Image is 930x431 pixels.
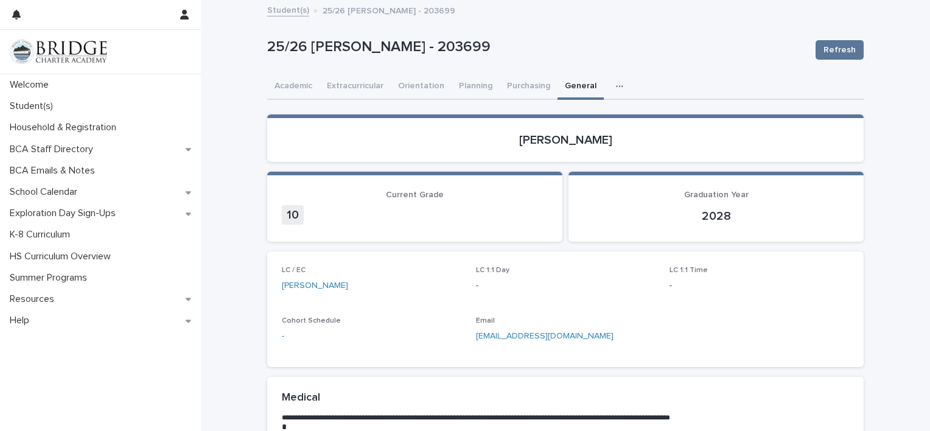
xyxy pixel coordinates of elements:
[500,74,558,100] button: Purchasing
[816,40,864,60] button: Refresh
[5,144,103,155] p: BCA Staff Directory
[323,3,455,16] p: 25/26 [PERSON_NAME] - 203699
[282,279,348,292] a: [PERSON_NAME]
[583,209,849,223] p: 2028
[670,267,708,274] span: LC 1:1 Time
[282,330,284,343] a: -
[267,38,806,56] p: 25/26 [PERSON_NAME] - 203699
[476,279,656,292] p: -
[558,74,604,100] button: General
[5,315,39,326] p: Help
[5,251,121,262] p: HS Curriculum Overview
[282,205,304,225] span: 10
[320,74,391,100] button: Extracurricular
[391,74,452,100] button: Orientation
[5,100,63,112] p: Student(s)
[267,74,320,100] button: Academic
[267,2,309,16] a: Student(s)
[823,44,856,56] span: Refresh
[452,74,500,100] button: Planning
[5,229,80,240] p: K-8 Curriculum
[5,186,87,198] p: School Calendar
[282,391,320,405] h2: Medical
[5,165,105,177] p: BCA Emails & Notes
[282,317,341,324] span: Cohort Schedule
[476,267,509,274] span: LC 1:1 Day
[476,332,614,340] a: [EMAIL_ADDRESS][DOMAIN_NAME]
[476,317,495,324] span: Email
[5,208,125,219] p: Exploration Day Sign-Ups
[5,272,97,284] p: Summer Programs
[5,122,126,133] p: Household & Registration
[282,133,849,147] p: [PERSON_NAME]
[5,293,64,305] p: Resources
[10,40,107,64] img: V1C1m3IdTEidaUdm9Hs0
[5,79,58,91] p: Welcome
[386,191,444,199] span: Current Grade
[684,191,749,199] span: Graduation Year
[282,267,306,274] span: LC / EC
[670,279,849,292] p: -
